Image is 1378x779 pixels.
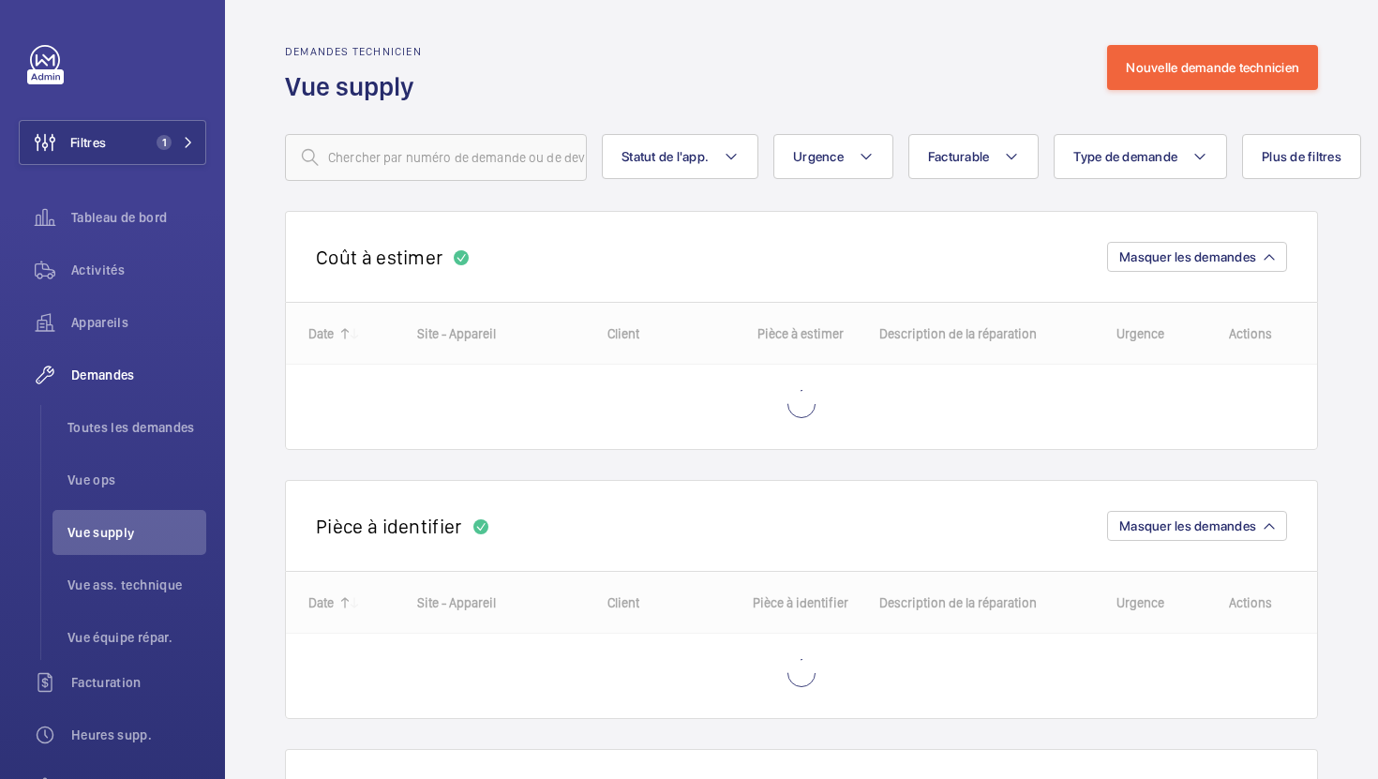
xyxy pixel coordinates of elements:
span: Heures supp. [71,726,206,744]
button: Statut de l'app. [602,134,758,179]
button: Filtres1 [19,120,206,165]
span: Facturation [71,673,206,692]
span: Vue ass. technique [67,576,206,594]
span: Vue ops [67,471,206,489]
span: Plus de filtres [1262,149,1341,164]
button: Urgence [773,134,893,179]
h2: Coût à estimer [316,246,442,269]
span: Activités [71,261,206,279]
span: Demandes [71,366,206,384]
button: Nouvelle demande technicien [1107,45,1318,90]
span: Masquer les demandes [1119,518,1256,533]
span: Facturable [928,149,990,164]
span: Statut de l'app. [622,149,709,164]
button: Type de demande [1054,134,1227,179]
span: Type de demande [1073,149,1177,164]
span: Tableau de bord [71,208,206,227]
span: Filtres [70,133,106,152]
h1: Vue supply [285,69,426,104]
span: Vue équipe répar. [67,628,206,647]
button: Facturable [908,134,1040,179]
span: Masquer les demandes [1119,249,1256,264]
h2: Demandes technicien [285,45,426,58]
button: Plus de filtres [1242,134,1361,179]
span: Appareils [71,313,206,332]
h2: Pièce à identifier [316,515,462,538]
input: Chercher par numéro de demande ou de devis [285,134,587,181]
span: Toutes les demandes [67,418,206,437]
span: Urgence [793,149,844,164]
span: 1 [157,135,172,150]
button: Masquer les demandes [1107,511,1287,541]
span: Vue supply [67,523,206,542]
button: Masquer les demandes [1107,242,1287,272]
